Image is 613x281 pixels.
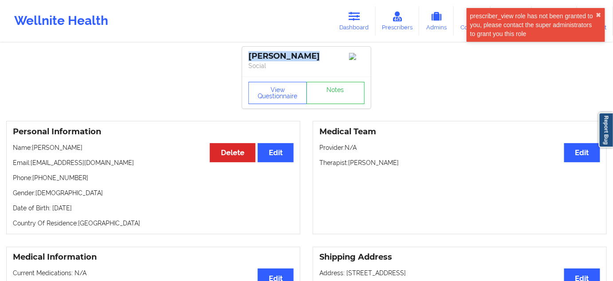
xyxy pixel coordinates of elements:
a: Prescribers [376,6,420,36]
a: Coaches [454,6,491,36]
h3: Medical Information [13,252,294,262]
div: [PERSON_NAME] [248,51,365,61]
button: Delete [210,143,255,162]
p: Therapist: [PERSON_NAME] [319,158,600,167]
a: Notes [306,82,365,104]
div: prescriber_view role has not been granted to you, please contact the super administrators to gran... [470,12,596,38]
p: Phone: [PHONE_NUMBER] [13,173,294,182]
p: Name: [PERSON_NAME] [13,143,294,152]
h3: Personal Information [13,127,294,137]
a: Admins [419,6,454,36]
a: Dashboard [333,6,376,36]
p: Current Medications: N/A [13,269,294,277]
p: Provider: N/A [319,143,600,152]
h3: Shipping Address [319,252,600,262]
p: Gender: [DEMOGRAPHIC_DATA] [13,189,294,197]
p: Email: [EMAIL_ADDRESS][DOMAIN_NAME] [13,158,294,167]
p: Social [248,61,365,70]
img: Image%2Fplaceholer-image.png [349,53,365,60]
button: View Questionnaire [248,82,307,104]
h3: Medical Team [319,127,600,137]
a: Report Bug [599,112,613,148]
p: Address: [STREET_ADDRESS] [319,269,600,277]
p: Country Of Residence: [GEOGRAPHIC_DATA] [13,219,294,228]
button: Edit [258,143,294,162]
button: Edit [564,143,600,162]
p: Date of Birth: [DATE] [13,204,294,213]
button: close [596,12,601,19]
